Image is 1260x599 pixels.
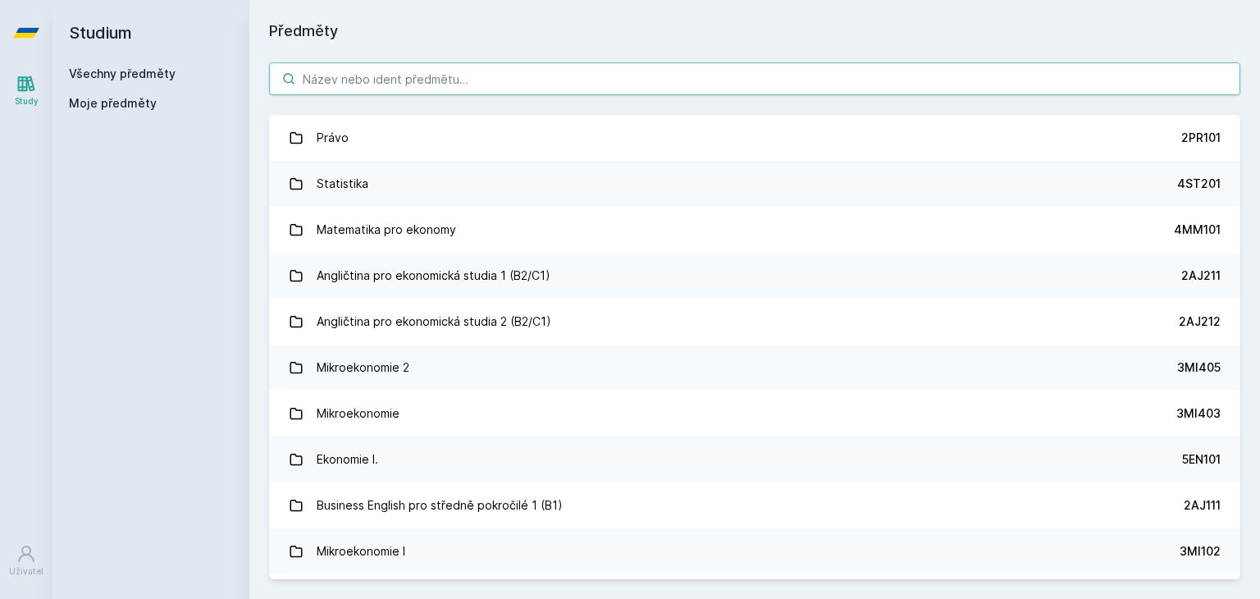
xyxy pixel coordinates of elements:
[269,115,1240,161] a: Právo 2PR101
[317,213,456,246] div: Matematika pro ekonomy
[269,20,1240,43] h1: Předměty
[1174,222,1221,238] div: 4MM101
[1177,359,1221,376] div: 3MI405
[269,299,1240,345] a: Angličtina pro ekonomická studia 2 (B2/C1) 2AJ212
[317,259,550,292] div: Angličtina pro ekonomická studia 1 (B2/C1)
[15,95,39,107] div: Study
[269,528,1240,574] a: Mikroekonomie I 3MI102
[269,391,1240,437] a: Mikroekonomie 3MI403
[317,121,349,154] div: Právo
[317,535,405,568] div: Mikroekonomie I
[317,305,551,338] div: Angličtina pro ekonomická studia 2 (B2/C1)
[317,489,563,522] div: Business English pro středně pokročilé 1 (B1)
[269,253,1240,299] a: Angličtina pro ekonomická studia 1 (B2/C1) 2AJ211
[69,66,176,80] a: Všechny předměty
[1176,405,1221,422] div: 3MI403
[269,345,1240,391] a: Mikroekonomie 2 3MI405
[317,443,378,476] div: Ekonomie I.
[269,62,1240,95] input: Název nebo ident předmětu…
[1181,267,1221,284] div: 2AJ211
[317,351,409,384] div: Mikroekonomie 2
[1180,543,1221,560] div: 3MI102
[3,66,49,116] a: Study
[317,167,368,200] div: Statistika
[1184,497,1221,514] div: 2AJ111
[269,207,1240,253] a: Matematika pro ekonomy 4MM101
[1182,451,1221,468] div: 5EN101
[269,437,1240,482] a: Ekonomie I. 5EN101
[9,565,43,578] div: Uživatel
[3,536,49,586] a: Uživatel
[1177,176,1221,192] div: 4ST201
[269,482,1240,528] a: Business English pro středně pokročilé 1 (B1) 2AJ111
[1181,130,1221,146] div: 2PR101
[1179,313,1221,330] div: 2AJ212
[69,95,157,112] span: Moje předměty
[317,397,399,430] div: Mikroekonomie
[269,161,1240,207] a: Statistika 4ST201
